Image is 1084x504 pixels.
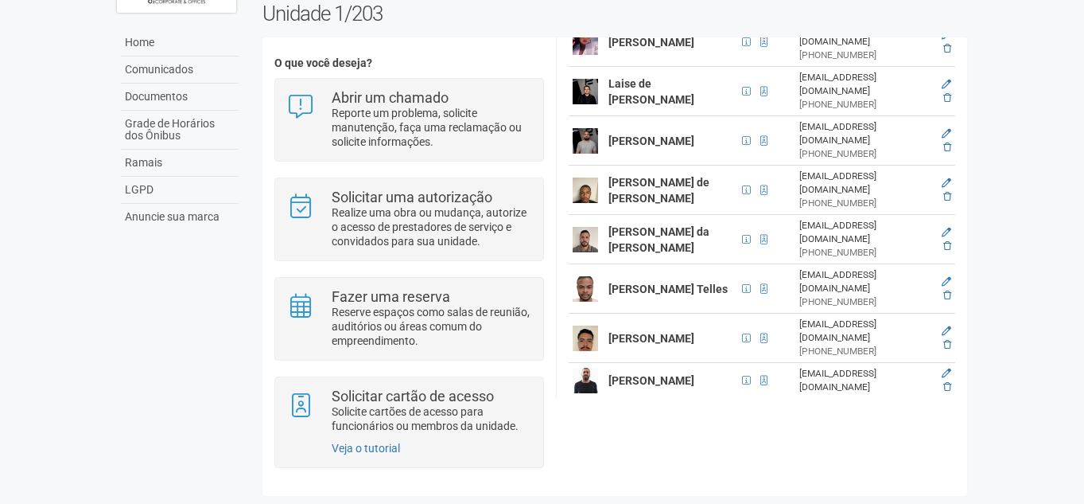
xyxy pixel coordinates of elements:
[799,367,930,394] div: [EMAIL_ADDRESS][DOMAIN_NAME]
[943,142,951,153] a: Excluir membro
[121,204,239,230] a: Anuncie sua marca
[287,91,531,149] a: Abrir um chamado Reporte um problema, solicite manutenção, faça uma reclamação ou solicite inform...
[942,276,951,287] a: Editar membro
[799,147,930,161] div: [PHONE_NUMBER]
[608,176,709,205] strong: [PERSON_NAME] de [PERSON_NAME]
[121,84,239,111] a: Documentos
[799,120,930,147] div: [EMAIL_ADDRESS][DOMAIN_NAME]
[799,246,930,260] div: [PHONE_NUMBER]
[799,49,930,62] div: [PHONE_NUMBER]
[121,57,239,84] a: Comunicados
[121,150,239,177] a: Ramais
[573,79,598,104] img: user.png
[332,106,531,149] p: Reporte um problema, solicite manutenção, faça uma reclamação ou solicite informações.
[332,89,449,106] strong: Abrir um chamado
[799,318,930,345] div: [EMAIL_ADDRESS][DOMAIN_NAME]
[287,290,531,348] a: Fazer uma reserva Reserve espaços como salas de reunião, auditórios ou áreas comum do empreendime...
[287,190,531,248] a: Solicitar uma autorização Realize uma obra ou mudança, autorize o acesso de prestadores de serviç...
[942,326,951,337] a: Editar membro
[121,111,239,150] a: Grade de Horários dos Ônibus
[121,29,239,57] a: Home
[942,29,951,41] a: Editar membro
[573,276,598,302] img: user.png
[942,128,951,139] a: Editar membro
[608,225,709,254] strong: [PERSON_NAME] da [PERSON_NAME]
[943,381,951,393] a: Excluir membro
[121,177,239,204] a: LGPD
[332,404,531,433] p: Solicite cartões de acesso para funcionários ou membros da unidade.
[799,71,930,98] div: [EMAIL_ADDRESS][DOMAIN_NAME]
[799,170,930,197] div: [EMAIL_ADDRESS][DOMAIN_NAME]
[799,268,930,295] div: [EMAIL_ADDRESS][DOMAIN_NAME]
[287,389,531,433] a: Solicitar cartão de acesso Solicite cartões de acesso para funcionários ou membros da unidade.
[332,388,494,404] strong: Solicitar cartão de acesso
[332,189,492,205] strong: Solicitar uma autorização
[573,227,598,252] img: user.png
[608,332,694,345] strong: [PERSON_NAME]
[608,36,694,49] strong: [PERSON_NAME]
[573,368,598,393] img: user.png
[942,368,951,379] a: Editar membro
[608,77,694,106] strong: Laise de [PERSON_NAME]
[274,57,544,69] h4: O que você deseja?
[573,178,598,203] img: user.png
[799,98,930,111] div: [PHONE_NUMBER]
[332,305,531,348] p: Reserve espaços como salas de reunião, auditórios ou áreas comum do empreendimento.
[943,92,951,104] a: Excluir membro
[262,2,968,25] h2: Unidade 1/203
[943,191,951,202] a: Excluir membro
[799,219,930,246] div: [EMAIL_ADDRESS][DOMAIN_NAME]
[799,345,930,358] div: [PHONE_NUMBER]
[942,79,951,90] a: Editar membro
[573,128,598,154] img: user.png
[332,205,531,248] p: Realize uma obra ou mudança, autorize o acesso de prestadores de serviço e convidados para sua un...
[942,178,951,189] a: Editar membro
[942,227,951,238] a: Editar membro
[332,288,450,305] strong: Fazer uma reserva
[608,135,694,147] strong: [PERSON_NAME]
[332,442,400,455] a: Veja o tutorial
[573,29,598,55] img: user.png
[799,197,930,210] div: [PHONE_NUMBER]
[943,43,951,54] a: Excluir membro
[799,295,930,309] div: [PHONE_NUMBER]
[573,326,598,351] img: user.png
[943,290,951,301] a: Excluir membro
[943,240,951,252] a: Excluir membro
[608,374,694,387] strong: [PERSON_NAME]
[943,339,951,350] a: Excluir membro
[608,283,728,295] strong: [PERSON_NAME] Telles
